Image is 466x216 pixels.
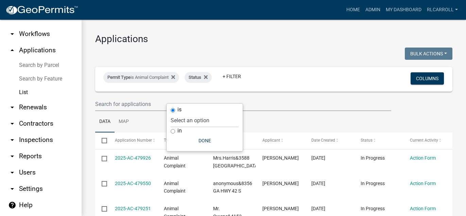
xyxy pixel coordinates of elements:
[344,3,363,16] a: Home
[164,181,186,194] span: Animal Complaint
[164,155,186,168] span: Animal Complaint
[171,134,239,147] button: Done
[217,70,246,83] a: + Filter
[115,155,151,161] a: 2025-AC-479926
[354,132,403,149] datatable-header-cell: Status
[115,111,133,133] a: Map
[403,132,452,149] datatable-header-cell: Current Activity
[311,155,325,161] span: 09/17/2025
[262,155,299,161] span: Tammie
[115,206,151,211] a: 2025-AC-479251
[410,138,438,143] span: Current Activity
[115,181,151,186] a: 2025-AC-479550
[95,97,391,111] input: Search for applications
[361,181,385,186] span: In Progress
[177,107,182,112] label: is
[107,75,131,80] span: Permit Type
[311,181,325,186] span: 09/16/2025
[8,46,16,54] i: arrow_drop_up
[363,3,383,16] a: Admin
[8,168,16,177] i: arrow_drop_down
[164,138,173,143] span: Type
[424,3,461,16] a: RLcarroll
[262,206,299,211] span: Tammie
[262,138,280,143] span: Applicant
[8,30,16,38] i: arrow_drop_down
[256,132,305,149] datatable-header-cell: Applicant
[8,103,16,111] i: arrow_drop_down
[8,120,16,128] i: arrow_drop_down
[361,155,385,161] span: In Progress
[95,111,115,133] a: Data
[8,136,16,144] i: arrow_drop_down
[361,206,385,211] span: In Progress
[305,132,354,149] datatable-header-cell: Date Created
[8,185,16,193] i: arrow_drop_down
[361,138,373,143] span: Status
[213,181,252,194] span: anonymous&8356 GA HWY 42 S
[157,132,207,149] datatable-header-cell: Type
[311,138,335,143] span: Date Created
[177,128,182,133] label: in
[383,3,424,16] a: My Dashboard
[95,33,452,45] h3: Applications
[103,72,179,83] div: is Animal Complaint
[115,138,152,143] span: Application Number
[262,181,299,186] span: Tammie
[8,201,16,209] i: help
[311,206,325,211] span: 09/16/2025
[213,155,259,168] span: Mrs.Harris&3588 ZENITH MILL RD
[8,152,16,160] i: arrow_drop_down
[189,75,201,80] span: Status
[410,181,436,186] a: Action Form
[405,48,452,60] button: Bulk Actions
[410,206,436,211] a: Action Form
[411,72,444,85] button: Columns
[410,155,436,161] a: Action Form
[95,132,108,149] datatable-header-cell: Select
[108,132,157,149] datatable-header-cell: Application Number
